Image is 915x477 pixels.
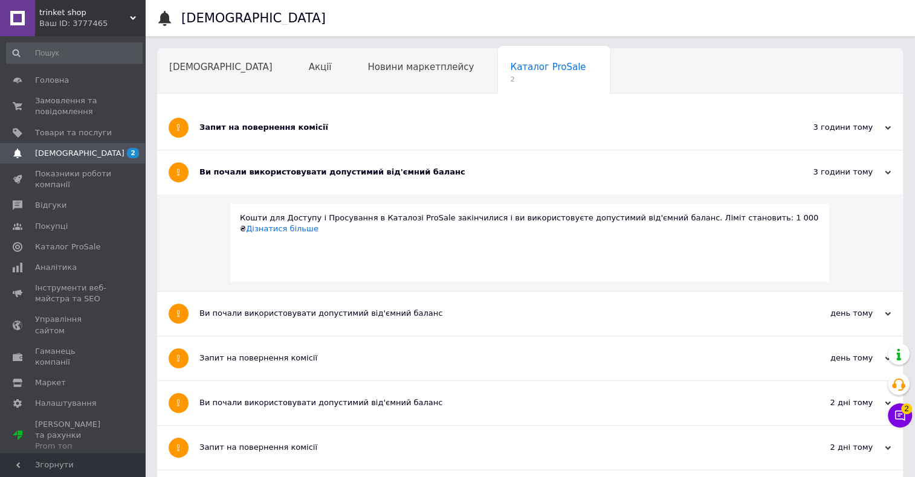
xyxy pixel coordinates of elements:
[35,398,97,409] span: Налаштування
[770,167,891,178] div: 3 години тому
[35,377,66,388] span: Маркет
[770,397,891,408] div: 2 дні тому
[770,442,891,453] div: 2 дні тому
[367,62,474,72] span: Новини маркетплейсу
[35,346,112,368] span: Гаманець компанії
[199,167,770,178] div: Ви почали використовувати допустимий від'ємний баланс
[35,242,100,252] span: Каталог ProSale
[888,403,912,427] button: Чат з покупцем2
[35,221,68,232] span: Покупці
[35,262,77,273] span: Аналітика
[35,419,112,452] span: [PERSON_NAME] та рахунки
[35,127,112,138] span: Товари та послуги
[169,62,273,72] span: [DEMOGRAPHIC_DATA]
[199,353,770,363] div: Запит на повернення комісії
[39,18,145,29] div: Ваш ID: 3777465
[246,224,318,233] a: Дізнатися більше
[510,62,586,72] span: Каталог ProSale
[35,441,112,452] div: Prom топ
[199,122,770,133] div: Запит на повернення комісії
[199,308,770,319] div: Ви почали використовувати допустимий від'ємний баланс
[770,308,891,319] div: день тому
[770,353,891,363] div: день тому
[510,75,586,84] span: 2
[35,283,112,304] span: Інструменти веб-майстра та SEO
[35,200,66,211] span: Відгуки
[6,42,143,64] input: Пошук
[35,168,112,190] span: Показники роботи компанії
[35,314,112,336] span: Управління сайтом
[35,95,112,117] span: Замовлення та повідомлення
[770,122,891,133] div: 3 години тому
[35,148,124,159] span: [DEMOGRAPHIC_DATA]
[181,11,326,25] h1: [DEMOGRAPHIC_DATA]
[39,7,130,18] span: trinket shop
[901,401,912,412] span: 2
[199,442,770,453] div: Запит на повернення комісії
[35,75,69,86] span: Головна
[127,148,139,158] span: 2
[199,397,770,408] div: Ви почали використовувати допустимий від'ємний баланс
[309,62,332,72] span: Акції
[240,213,820,234] div: Кошти для Доступу і Просування в Каталозі ProSale закінчилися і ви використовуєте допустимий від'...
